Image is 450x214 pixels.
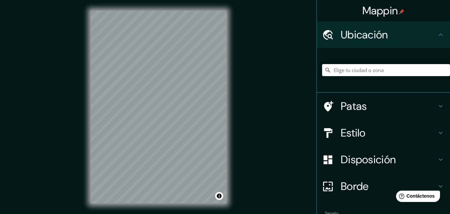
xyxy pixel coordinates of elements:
[91,11,226,203] canvas: Mapa
[322,64,450,76] input: Elige tu ciudad o zona
[215,192,223,200] button: Activar o desactivar atribución
[317,93,450,120] div: Patas
[341,179,369,193] font: Borde
[341,126,366,140] font: Estilo
[391,188,443,207] iframe: Lanzador de widgets de ayuda
[341,153,396,167] font: Disposición
[317,21,450,48] div: Ubicación
[362,4,398,18] font: Mappin
[341,99,367,113] font: Patas
[399,9,404,14] img: pin-icon.png
[317,173,450,200] div: Borde
[317,146,450,173] div: Disposición
[317,120,450,146] div: Estilo
[341,28,388,42] font: Ubicación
